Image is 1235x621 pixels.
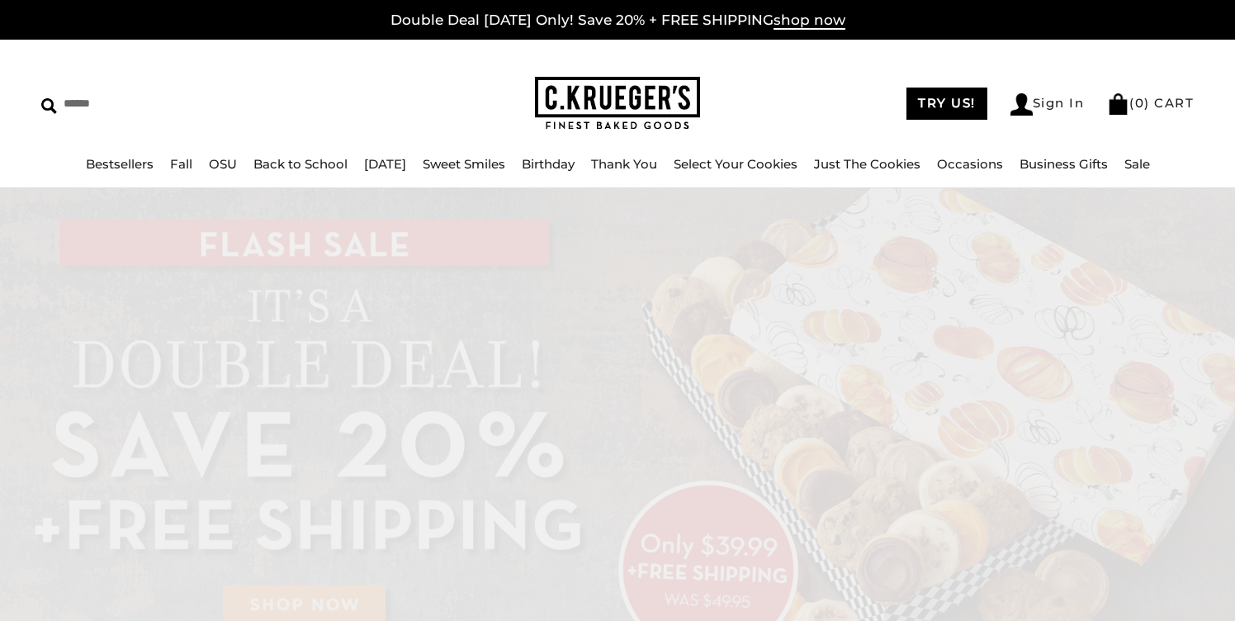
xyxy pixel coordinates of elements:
[253,156,348,172] a: Back to School
[1020,156,1108,172] a: Business Gifts
[423,156,505,172] a: Sweet Smiles
[41,91,314,116] input: Search
[41,98,57,114] img: Search
[906,88,987,120] a: TRY US!
[591,156,657,172] a: Thank You
[1010,93,1033,116] img: Account
[1135,95,1145,111] span: 0
[814,156,920,172] a: Just The Cookies
[1107,93,1129,115] img: Bag
[209,156,237,172] a: OSU
[774,12,845,30] span: shop now
[364,156,406,172] a: [DATE]
[1124,156,1150,172] a: Sale
[170,156,192,172] a: Fall
[1010,93,1085,116] a: Sign In
[1107,95,1194,111] a: (0) CART
[937,156,1003,172] a: Occasions
[674,156,797,172] a: Select Your Cookies
[522,156,575,172] a: Birthday
[535,77,700,130] img: C.KRUEGER'S
[86,156,154,172] a: Bestsellers
[390,12,845,30] a: Double Deal [DATE] Only! Save 20% + FREE SHIPPINGshop now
